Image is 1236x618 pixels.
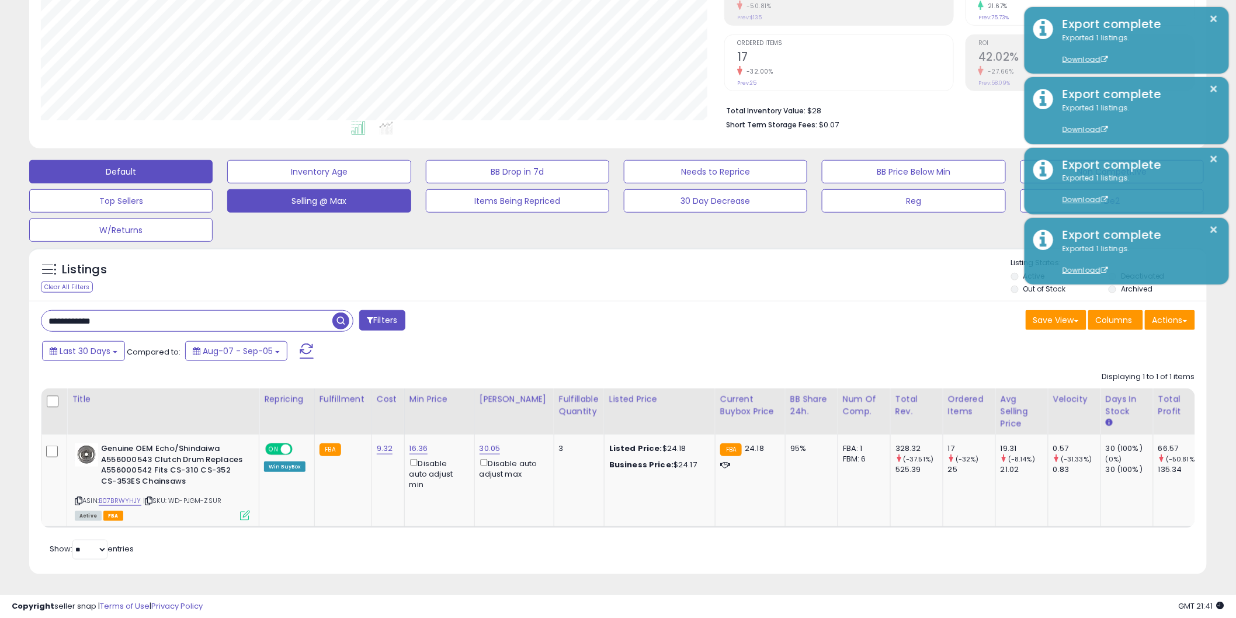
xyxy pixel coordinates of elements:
[1023,284,1066,294] label: Out of Stock
[984,2,1008,11] small: 21.67%
[1023,271,1045,281] label: Active
[1158,464,1206,475] div: 135.34
[609,443,662,454] b: Listed Price:
[1053,393,1096,405] div: Velocity
[377,393,400,405] div: Cost
[895,443,943,454] div: 328.32
[978,14,1009,21] small: Prev: 75.73%
[1063,54,1108,64] a: Download
[1106,418,1113,428] small: Days In Stock.
[737,14,762,21] small: Prev: $135
[1063,124,1108,134] a: Download
[624,160,807,183] button: Needs to Reprice
[895,464,943,475] div: 525.39
[559,393,599,418] div: Fulfillable Quantity
[790,443,829,454] div: 95%
[609,460,706,470] div: $24.17
[978,40,1195,47] span: ROI
[978,50,1195,66] h2: 42.02%
[1001,443,1048,454] div: 19.31
[609,443,706,454] div: $24.18
[1054,86,1220,103] div: Export complete
[1102,372,1195,383] div: Displaying 1 to 1 of 1 items
[12,601,203,612] div: seller snap | |
[737,79,756,86] small: Prev: 25
[1179,600,1224,612] span: 2025-10-6 21:41 GMT
[745,443,764,454] span: 24.18
[1001,393,1043,430] div: Avg Selling Price
[726,106,806,116] b: Total Inventory Value:
[822,189,1005,213] button: Reg
[948,393,991,418] div: Ordered Items
[1210,82,1219,96] button: ×
[1054,244,1220,276] div: Exported 1 listings.
[737,40,953,47] span: Ordered Items
[720,443,742,456] small: FBA
[29,218,213,242] button: W/Returns
[895,393,938,418] div: Total Rev.
[1063,265,1108,275] a: Download
[948,443,995,454] div: 17
[1063,195,1108,204] a: Download
[203,345,273,357] span: Aug-07 - Sep-05
[1096,314,1133,326] span: Columns
[720,393,780,418] div: Current Buybox Price
[742,67,773,76] small: -32.00%
[42,341,125,361] button: Last 30 Days
[75,511,102,521] span: All listings currently available for purchase on Amazon
[359,310,405,331] button: Filters
[103,511,123,521] span: FBA
[1121,284,1152,294] label: Archived
[726,120,817,130] b: Short Term Storage Fees:
[75,443,98,467] img: 31iqindiooL._SL40_.jpg
[822,160,1005,183] button: BB Price Below Min
[903,454,933,464] small: (-37.51%)
[72,393,254,405] div: Title
[1054,33,1220,65] div: Exported 1 listings.
[426,189,609,213] button: Items Being Repriced
[12,600,54,612] strong: Copyright
[480,457,545,480] div: Disable auto adjust max
[151,600,203,612] a: Privacy Policy
[60,345,110,357] span: Last 30 Days
[1088,310,1143,330] button: Columns
[480,443,501,454] a: 30.05
[1054,16,1220,33] div: Export complete
[1106,443,1153,454] div: 30 (100%)
[320,393,367,405] div: Fulfillment
[99,496,141,506] a: B07BRWYHJY
[948,464,995,475] div: 25
[1210,12,1219,26] button: ×
[1053,464,1100,475] div: 0.83
[185,341,287,361] button: Aug-07 - Sep-05
[29,160,213,183] button: Default
[1054,227,1220,244] div: Export complete
[1158,393,1201,418] div: Total Profit
[984,67,1014,76] small: -27.66%
[480,393,549,405] div: [PERSON_NAME]
[50,543,134,554] span: Show: entries
[227,160,411,183] button: Inventory Age
[1158,443,1206,454] div: 66.57
[127,346,180,357] span: Compared to:
[956,454,979,464] small: (-32%)
[409,393,470,405] div: Min Price
[978,79,1010,86] small: Prev: 58.09%
[559,443,595,454] div: 3
[291,445,310,454] span: OFF
[1061,454,1092,464] small: (-31.33%)
[264,461,305,472] div: Win BuyBox
[843,443,881,454] div: FBA: 1
[409,443,428,454] a: 16.36
[609,459,673,470] b: Business Price:
[1001,464,1048,475] div: 21.02
[29,189,213,213] button: Top Sellers
[1106,393,1148,418] div: Days In Stock
[1106,454,1122,464] small: (0%)
[1053,443,1100,454] div: 0.57
[75,443,250,519] div: ASIN:
[1145,310,1195,330] button: Actions
[266,445,281,454] span: ON
[1210,223,1219,237] button: ×
[726,103,1186,117] li: $28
